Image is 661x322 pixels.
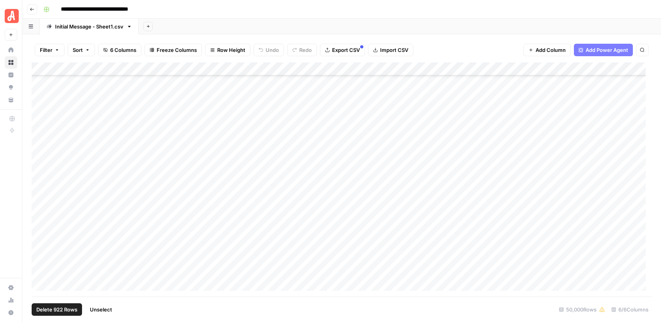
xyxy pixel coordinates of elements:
span: Undo [266,46,279,54]
span: Delete 922 Rows [36,306,77,313]
button: Sort [68,44,95,56]
button: Unselect [85,303,117,316]
span: 6 Columns [110,46,136,54]
span: Add Column [536,46,566,54]
span: Redo [299,46,312,54]
button: Filter [35,44,64,56]
button: Undo [254,44,284,56]
a: Browse [5,56,17,69]
div: 6/6 Columns [608,303,652,316]
span: Freeze Columns [157,46,197,54]
span: Unselect [90,306,112,313]
span: Export CSV [332,46,360,54]
span: Filter [40,46,52,54]
button: Workspace: Angi [5,6,17,26]
div: 50,000 Rows [556,303,608,316]
span: Sort [73,46,83,54]
a: Usage [5,294,17,306]
button: Add Power Agent [574,44,633,56]
button: Add Column [523,44,571,56]
a: Settings [5,281,17,294]
button: Import CSV [368,44,413,56]
a: Insights [5,69,17,81]
button: Row Height [205,44,250,56]
a: Home [5,44,17,56]
span: Import CSV [380,46,408,54]
button: Freeze Columns [145,44,202,56]
img: Angi Logo [5,9,19,23]
button: Delete 922 Rows [32,303,82,316]
button: Help + Support [5,306,17,319]
button: Export CSV [320,44,365,56]
span: Add Power Agent [586,46,628,54]
div: Initial Message - Sheet1.csv [55,23,123,30]
a: Your Data [5,94,17,106]
span: Row Height [217,46,245,54]
a: Opportunities [5,81,17,94]
button: 6 Columns [98,44,141,56]
a: Initial Message - Sheet1.csv [40,19,139,34]
button: Redo [287,44,317,56]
